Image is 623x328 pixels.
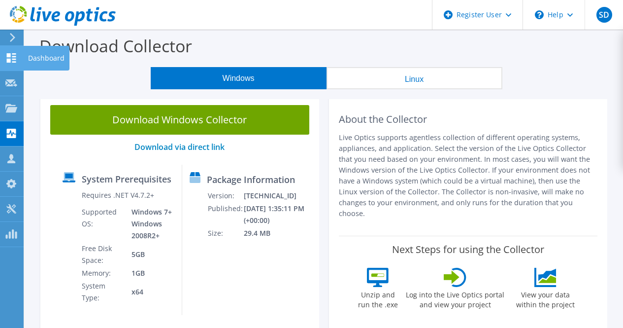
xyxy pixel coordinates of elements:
[124,242,174,267] td: 5GB
[355,287,400,310] label: Unzip and run the .exe
[510,287,581,310] label: View your data within the project
[50,105,309,135] a: Download Windows Collector
[339,132,598,219] p: Live Optics supports agentless collection of different operating systems, appliances, and applica...
[81,267,125,280] td: Memory:
[39,35,192,57] label: Download Collector
[82,174,171,184] label: System Prerequisites
[81,242,125,267] td: Free Disk Space:
[243,202,315,227] td: [DATE] 1:35:11 PM (+00:00)
[243,227,315,240] td: 29.4 MB
[392,244,544,255] label: Next Steps for using the Collector
[81,206,125,242] td: Supported OS:
[207,227,243,240] td: Size:
[124,280,174,304] td: x64
[405,287,505,310] label: Log into the Live Optics portal and view your project
[23,46,69,71] div: Dashboard
[124,267,174,280] td: 1GB
[207,202,243,227] td: Published:
[243,189,315,202] td: [TECHNICAL_ID]
[81,280,125,304] td: System Type:
[339,113,598,125] h2: About the Collector
[535,10,544,19] svg: \n
[82,190,154,200] label: Requires .NET V4.7.2+
[596,7,612,23] span: SD
[327,67,502,89] button: Linux
[207,189,243,202] td: Version:
[151,67,327,89] button: Windows
[124,206,174,242] td: Windows 7+ Windows 2008R2+
[134,142,225,152] a: Download via direct link
[207,175,295,184] label: Package Information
